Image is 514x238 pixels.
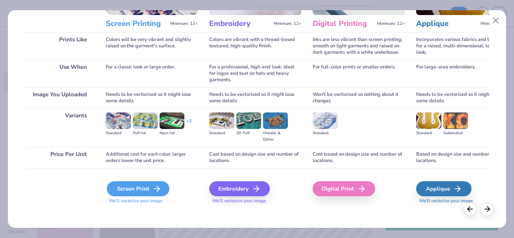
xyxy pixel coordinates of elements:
[170,21,198,26] span: Minimum: 12+
[25,60,94,87] div: Use When
[416,198,508,204] span: We'll vectorize your image.
[106,32,198,60] div: Colors will be very vibrant and slightly raised on the garment's surface.
[274,21,301,26] span: Minimum: 12+
[25,87,94,108] div: Image You Uploaded
[416,130,441,136] div: Standard
[416,87,508,108] div: Needs to be vectorized so it might lose some details
[313,32,405,60] div: Inks are less vibrant than screen printing; smooth on light garments and raised on dark garments ...
[209,198,301,204] span: We'll vectorize your image.
[313,112,338,129] img: Standard
[209,87,301,108] div: Needs to be vectorized so it might lose some details
[416,181,471,196] div: Applique
[106,198,198,204] span: We'll vectorize your image.
[209,60,301,87] div: For a professional, high-end look; ideal for logos and text on hats and heavy garments.
[313,181,375,196] div: Digital Print
[106,60,198,87] div: For a classic look or large order.
[209,181,270,196] div: Embroidery
[106,112,131,129] img: Standard
[106,147,198,168] div: Additional cost for each color; larger orders lower the unit price.
[236,112,261,129] img: 3D Puff
[133,130,158,136] div: Puff Ink
[209,112,234,129] img: Standard
[106,87,198,108] div: Needs to be vectorized so it might lose some details
[209,19,271,29] h3: Embroidery
[236,130,261,136] div: 3D Puff
[25,147,94,168] div: Price Per Unit
[443,130,468,136] div: Sublimated
[416,147,508,168] div: Based on design size and number of locations.
[313,147,405,168] div: Cost based on design size and number of locations.
[416,19,478,29] h3: Applique
[133,112,158,129] img: Puff Ink
[25,108,94,147] div: Variants
[160,130,184,136] div: Neon Ink
[481,21,508,26] span: Minimum: 12+
[263,130,288,143] div: Metallic & Glitter
[443,112,468,129] img: Sublimated
[488,14,503,28] button: Close
[107,181,169,196] div: Screen Print
[209,147,301,168] div: Cost based on design size and number of locations.
[25,32,94,60] div: Prints Like
[209,32,301,60] div: Colors are vibrant with a thread-based textured, high-quality finish.
[377,21,405,26] span: Minimum: 12+
[106,19,167,29] h3: Screen Printing
[263,112,288,129] img: Metallic & Glitter
[186,118,192,131] div: + 3
[313,19,374,29] h3: Digital Printing
[106,130,131,136] div: Standard
[209,130,234,136] div: Standard
[416,112,441,129] img: Standard
[416,32,508,60] div: Incorporates various fabrics and threads for a raised, multi-dimensional, textured look.
[313,130,338,136] div: Standard
[160,112,184,129] img: Neon Ink
[416,60,508,87] div: For large-area embroidery.
[313,87,405,108] div: Won't be vectorized so nothing about it changes
[313,60,405,87] div: For full-color prints or smaller orders.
